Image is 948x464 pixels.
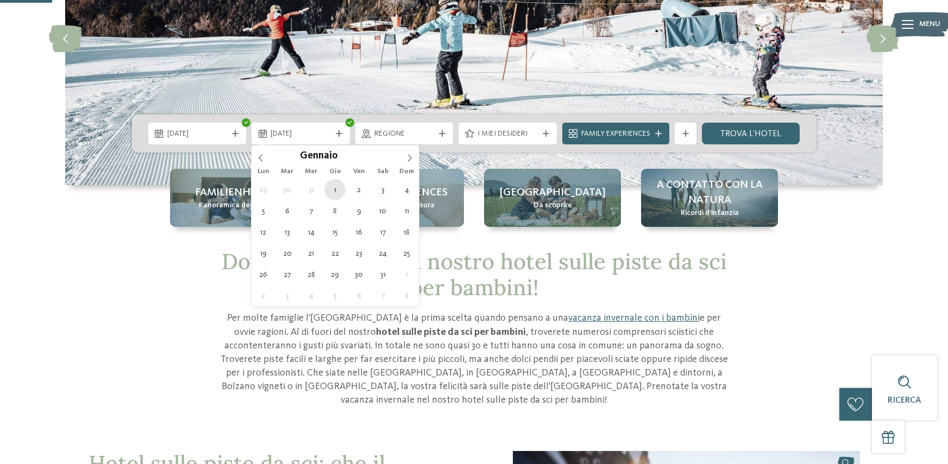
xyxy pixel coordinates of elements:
span: A contatto con la natura [652,177,767,208]
span: Gennaio 14, 2026 [300,221,322,243]
input: Year [338,150,374,161]
span: Gennaio 5, 2026 [253,200,274,221]
span: Gennaio 19, 2026 [253,243,274,264]
span: [GEOGRAPHIC_DATA] [500,185,606,200]
a: vacanza invernale con i bambini [568,313,700,323]
span: Gennaio 29, 2026 [324,264,346,285]
a: Hotel sulle piste da sci per bambini: divertimento senza confini A contatto con la natura Ricordi... [641,169,778,227]
span: Febbraio 3, 2026 [277,285,298,306]
span: Gennaio 3, 2026 [372,179,393,200]
span: Mar [275,168,299,175]
span: Dicembre 29, 2025 [253,179,274,200]
span: Gennaio 24, 2026 [372,243,393,264]
span: Gennaio 25, 2026 [396,243,417,264]
span: Gennaio 8, 2026 [324,200,346,221]
span: Febbraio 5, 2026 [324,285,346,306]
span: Gennaio 17, 2026 [372,221,393,243]
span: Gennaio 21, 2026 [300,243,322,264]
span: [DATE] [271,129,331,139]
span: Gennaio 31, 2026 [372,264,393,285]
span: Ricordi d’infanzia [681,208,739,219]
span: Sab [371,168,395,175]
span: Gennaio [300,151,338,162]
span: Ricerca [888,396,921,405]
span: Gennaio 15, 2026 [324,221,346,243]
span: Gennaio 10, 2026 [372,200,393,221]
a: trova l’hotel [702,123,800,144]
span: Gennaio 6, 2026 [277,200,298,221]
span: Gennaio 1, 2026 [324,179,346,200]
span: Panoramica degli hotel [199,200,278,211]
p: Per molte famiglie l'[GEOGRAPHIC_DATA] è la prima scelta quando pensano a una e per ovvie ragioni... [216,312,732,407]
span: Gennaio 12, 2026 [253,221,274,243]
span: Gio [323,168,347,175]
span: Gennaio 16, 2026 [348,221,369,243]
span: Da scoprire [533,200,572,211]
a: Hotel sulle piste da sci per bambini: divertimento senza confini [GEOGRAPHIC_DATA] Da scoprire [484,169,621,227]
span: Gennaio 9, 2026 [348,200,369,221]
span: Febbraio 8, 2026 [396,285,417,306]
span: Gennaio 30, 2026 [348,264,369,285]
span: I miei desideri [478,129,538,139]
span: Dicembre 31, 2025 [300,179,322,200]
span: Febbraio 2, 2026 [253,285,274,306]
strong: hotel sulle piste da sci per bambini [376,327,526,337]
span: Gennaio 20, 2026 [277,243,298,264]
span: Gennaio 27, 2026 [277,264,298,285]
span: Febbraio 6, 2026 [348,285,369,306]
span: Gennaio 7, 2026 [300,200,322,221]
span: Familienhotels [195,185,282,200]
span: Dom [395,168,419,175]
span: Gennaio 11, 2026 [396,200,417,221]
span: Febbraio 1, 2026 [396,264,417,285]
span: Dov’è che si va? Nel nostro hotel sulle piste da sci per bambini! [222,247,727,301]
span: Dicembre 30, 2025 [277,179,298,200]
span: Gennaio 23, 2026 [348,243,369,264]
span: Lun [252,168,275,175]
span: Febbraio 4, 2026 [300,285,322,306]
span: Gennaio 2, 2026 [348,179,369,200]
span: Gennaio 4, 2026 [396,179,417,200]
span: Gennaio 13, 2026 [277,221,298,243]
a: Hotel sulle piste da sci per bambini: divertimento senza confini Familienhotels Panoramica degli ... [170,169,307,227]
span: Gennaio 18, 2026 [396,221,417,243]
span: Gennaio 26, 2026 [253,264,274,285]
span: [DATE] [167,129,228,139]
span: Ven [347,168,371,175]
span: Regione [374,129,435,139]
span: Gennaio 28, 2026 [300,264,322,285]
span: Febbraio 7, 2026 [372,285,393,306]
span: Family Experiences [581,129,650,139]
span: Mer [299,168,323,175]
span: Gennaio 22, 2026 [324,243,346,264]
